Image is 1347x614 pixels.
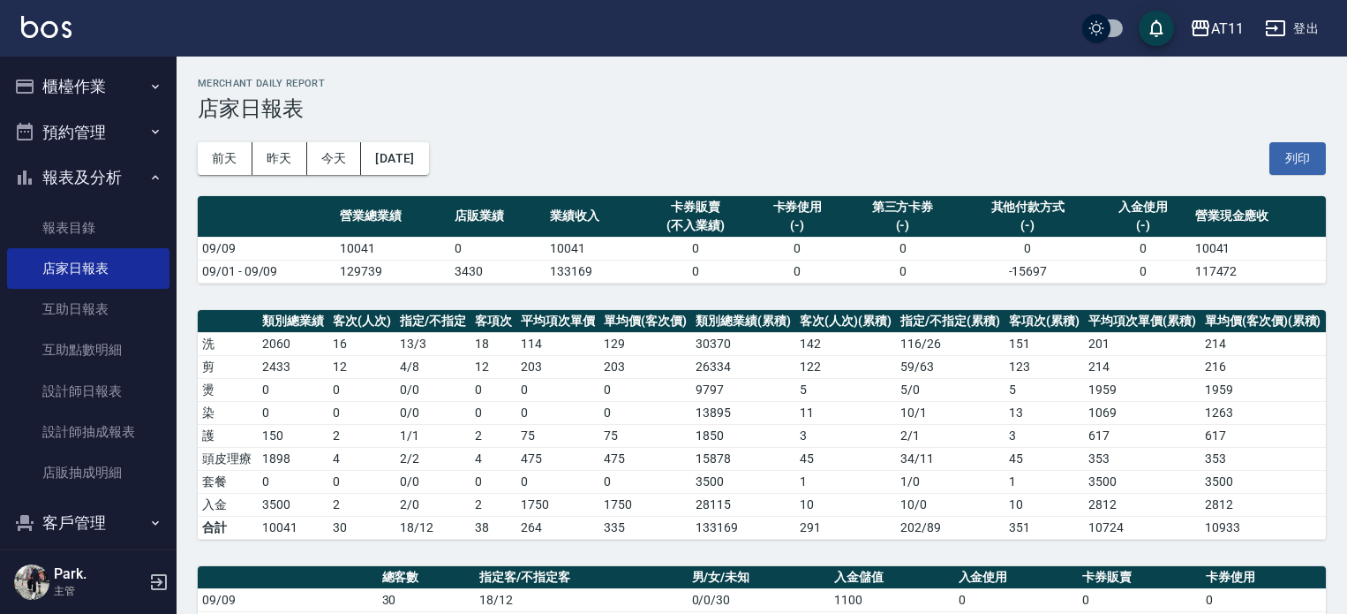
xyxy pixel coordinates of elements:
[691,378,795,401] td: 9797
[1100,198,1186,216] div: 入金使用
[546,237,641,260] td: 10041
[1095,237,1191,260] td: 0
[795,310,896,333] th: 客次(人次)(累積)
[896,310,1005,333] th: 指定/不指定(累積)
[328,401,395,424] td: 0
[7,208,169,248] a: 報表目錄
[198,516,258,539] td: 合計
[645,216,746,235] div: (不入業績)
[335,196,450,238] th: 營業總業績
[450,196,546,238] th: 店販業績
[395,332,470,355] td: 13 / 3
[470,332,516,355] td: 18
[258,310,328,333] th: 類別總業績
[516,493,599,516] td: 1750
[845,260,959,283] td: 0
[258,516,328,539] td: 10041
[1200,516,1326,539] td: 10933
[516,355,599,378] td: 203
[198,142,252,175] button: 前天
[7,546,169,592] button: 員工及薪資
[896,447,1005,470] td: 34 / 11
[328,470,395,493] td: 0
[307,142,362,175] button: 今天
[516,424,599,447] td: 75
[1183,11,1251,47] button: AT11
[1005,355,1084,378] td: 123
[1200,470,1326,493] td: 3500
[965,216,1091,235] div: (-)
[755,198,841,216] div: 卡券使用
[1084,378,1200,401] td: 1959
[1084,447,1200,470] td: 353
[7,155,169,201] button: 報表及分析
[1005,424,1084,447] td: 3
[258,401,328,424] td: 0
[450,260,546,283] td: 3430
[198,310,1326,540] table: a dense table
[896,493,1005,516] td: 10 / 0
[361,142,428,175] button: [DATE]
[475,588,687,611] td: 18/12
[599,355,691,378] td: 203
[599,493,691,516] td: 1750
[328,516,395,539] td: 30
[7,371,169,412] a: 設計師日報表
[395,493,470,516] td: 2 / 0
[896,401,1005,424] td: 10 / 1
[795,355,896,378] td: 122
[252,142,307,175] button: 昨天
[896,332,1005,355] td: 116 / 26
[258,424,328,447] td: 150
[470,493,516,516] td: 2
[1139,11,1174,46] button: save
[1258,12,1326,45] button: 登出
[691,447,795,470] td: 15878
[1078,566,1201,589] th: 卡券販賣
[395,355,470,378] td: 4 / 8
[395,447,470,470] td: 2 / 2
[896,355,1005,378] td: 59 / 63
[795,332,896,355] td: 142
[795,378,896,401] td: 5
[691,493,795,516] td: 28115
[849,216,955,235] div: (-)
[1005,493,1084,516] td: 10
[516,332,599,355] td: 114
[1084,332,1200,355] td: 201
[470,355,516,378] td: 12
[691,310,795,333] th: 類別總業績(累積)
[599,447,691,470] td: 475
[1005,470,1084,493] td: 1
[258,355,328,378] td: 2433
[795,401,896,424] td: 11
[328,424,395,447] td: 2
[1191,260,1326,283] td: 117472
[1005,447,1084,470] td: 45
[691,355,795,378] td: 26334
[470,378,516,401] td: 0
[896,378,1005,401] td: 5 / 0
[198,355,258,378] td: 剪
[198,237,335,260] td: 09/09
[1005,401,1084,424] td: 13
[395,378,470,401] td: 0 / 0
[516,310,599,333] th: 平均項次單價
[516,378,599,401] td: 0
[328,493,395,516] td: 2
[516,401,599,424] td: 0
[21,16,71,38] img: Logo
[1084,424,1200,447] td: 617
[795,424,896,447] td: 3
[1200,378,1326,401] td: 1959
[198,401,258,424] td: 染
[198,447,258,470] td: 頭皮理療
[198,588,378,611] td: 09/09
[1211,18,1244,40] div: AT11
[258,493,328,516] td: 3500
[795,493,896,516] td: 10
[1200,310,1326,333] th: 單均價(客次價)(累積)
[395,516,470,539] td: 18/12
[599,332,691,355] td: 129
[960,237,1095,260] td: 0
